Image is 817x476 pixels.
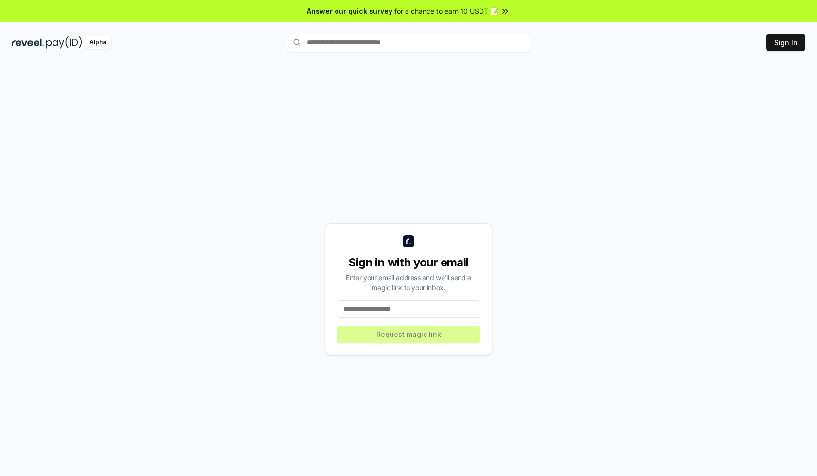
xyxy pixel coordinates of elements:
[12,36,44,49] img: reveel_dark
[307,6,392,16] span: Answer our quick survey
[337,272,480,293] div: Enter your email address and we’ll send a magic link to your inbox.
[766,34,805,51] button: Sign In
[337,255,480,270] div: Sign in with your email
[394,6,498,16] span: for a chance to earn 10 USDT 📝
[403,235,414,247] img: logo_small
[46,36,82,49] img: pay_id
[84,36,111,49] div: Alpha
